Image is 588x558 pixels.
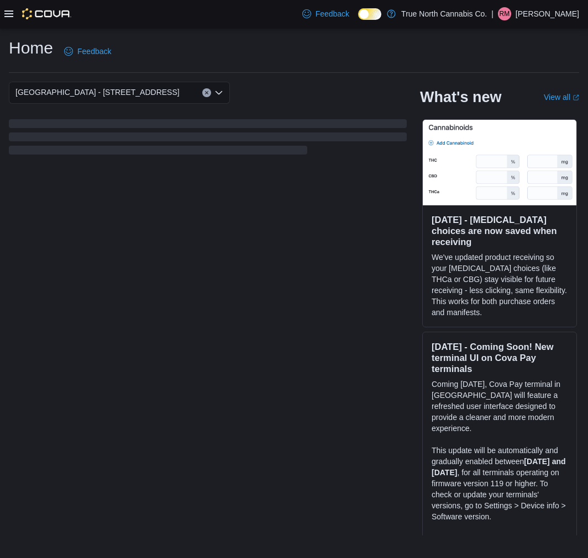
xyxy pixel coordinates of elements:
button: Open list of options [214,88,223,97]
svg: External link [573,94,579,101]
a: Feedback [60,40,116,62]
p: [PERSON_NAME] [516,7,579,20]
h2: What's new [420,88,501,106]
p: Coming [DATE], Cova Pay terminal in [GEOGRAPHIC_DATA] will feature a refreshed user interface des... [432,379,568,434]
span: Feedback [316,8,349,19]
button: Clear input [202,88,211,97]
a: View allExternal link [544,93,579,102]
h3: [DATE] - Coming Soon! New terminal UI on Cova Pay terminals [432,341,568,374]
span: [GEOGRAPHIC_DATA] - [STREET_ADDRESS] [15,86,180,99]
h1: Home [9,37,53,59]
img: Cova [22,8,71,19]
span: Feedback [77,46,111,57]
p: We've updated product receiving so your [MEDICAL_DATA] choices (like THCa or CBG) stay visible fo... [432,252,568,318]
p: | [491,7,494,20]
strong: [DATE] and [DATE] [432,457,566,477]
a: Feedback [298,3,354,25]
span: Loading [9,121,407,157]
p: This update will be automatically and gradually enabled between , for all terminals operating on ... [432,445,568,522]
h3: [DATE] - [MEDICAL_DATA] choices are now saved when receiving [432,214,568,247]
span: RM [500,7,510,20]
input: Dark Mode [358,8,381,20]
p: True North Cannabis Co. [401,7,487,20]
div: Ryan McQueen [498,7,511,20]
